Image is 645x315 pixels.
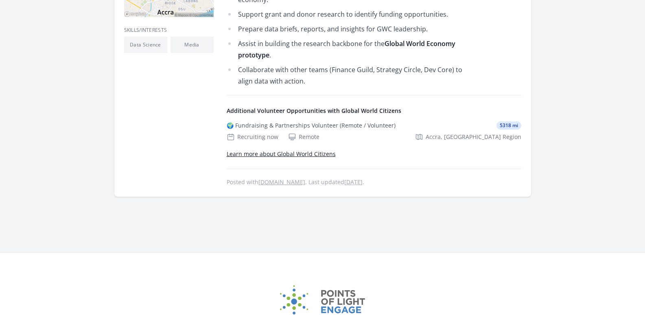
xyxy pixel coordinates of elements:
[227,107,521,115] h4: Additional Volunteer Opportunities with Global World Citizens
[344,178,363,186] abbr: Sat, Aug 30, 2025 4:57 PM
[227,9,465,20] li: Support grant and donor research to identify funding opportunities.
[227,23,465,35] li: Prepare data briefs, reports, and insights for GWC leadership.
[227,121,396,130] div: 🌍 Fundraising & Partnerships Volunteer (Remote / Volunteer)
[227,179,521,185] p: Posted with . Last updated .
[288,133,319,141] div: Remote
[124,27,214,33] h3: Skills/Interests
[258,178,305,186] a: [DOMAIN_NAME]
[496,121,521,130] span: 5318 mi
[227,150,336,158] a: Learn more about Global World Citizens
[227,38,465,61] li: Assist in building the research backbone for the .
[171,37,214,53] li: Media
[227,133,278,141] div: Recruiting now
[124,37,167,53] li: Data Science
[426,133,521,141] span: Accra, [GEOGRAPHIC_DATA] Region
[227,64,465,87] li: Collaborate with other teams (Finance Guild, Strategy Circle, Dev Core) to align data with action.
[223,115,525,148] a: 🌍 Fundraising & Partnerships Volunteer (Remote / Volunteer) 5318 mi Recruiting now Remote Accra, ...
